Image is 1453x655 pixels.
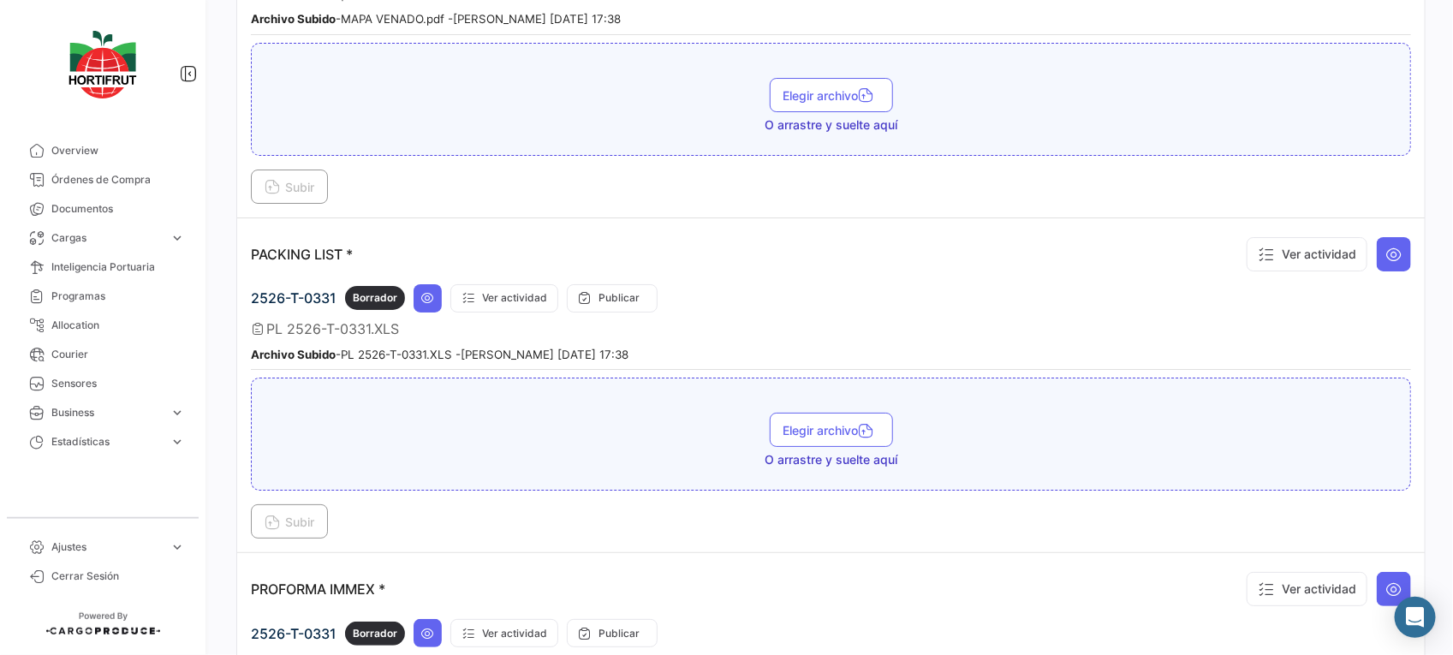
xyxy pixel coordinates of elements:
span: Documentos [51,201,185,217]
span: Inteligencia Portuaria [51,259,185,275]
span: Business [51,405,163,420]
span: Elegir archivo [783,423,879,438]
button: Elegir archivo [770,78,893,112]
span: Programas [51,289,185,304]
span: Courier [51,347,185,362]
a: Overview [14,136,192,165]
span: O arrastre y suelte aquí [765,451,897,468]
a: Sensores [14,369,192,398]
small: - PL 2526-T-0331.XLS - [PERSON_NAME] [DATE] 17:38 [251,348,628,361]
p: PROFORMA IMMEX * [251,581,385,598]
span: expand_more [170,539,185,555]
button: Ver actividad [450,284,558,313]
a: Programas [14,282,192,311]
button: Ver actividad [1247,572,1367,606]
span: Cargas [51,230,163,246]
span: PL 2526-T-0331.XLS [266,320,399,337]
span: Ajustes [51,539,163,555]
button: Ver actividad [450,619,558,647]
b: Archivo Subido [251,348,336,361]
button: Publicar [567,619,658,647]
span: expand_more [170,434,185,450]
span: Cerrar Sesión [51,569,185,584]
span: Borrador [353,626,397,641]
span: O arrastre y suelte aquí [765,116,897,134]
span: 2526-T-0331 [251,289,336,307]
span: Subir [265,515,314,529]
div: Abrir Intercom Messenger [1395,597,1436,638]
span: expand_more [170,230,185,246]
a: Inteligencia Portuaria [14,253,192,282]
button: Elegir archivo [770,413,893,447]
span: Sensores [51,376,185,391]
span: Allocation [51,318,185,333]
b: Archivo Subido [251,12,336,26]
span: expand_more [170,405,185,420]
a: Courier [14,340,192,369]
a: Órdenes de Compra [14,165,192,194]
a: Documentos [14,194,192,223]
button: Publicar [567,284,658,313]
button: Ver actividad [1247,237,1367,271]
span: Subir [265,180,314,194]
span: Overview [51,143,185,158]
img: logo-hortifrut.svg [60,21,146,109]
span: Órdenes de Compra [51,172,185,188]
p: PACKING LIST * [251,246,353,263]
a: Allocation [14,311,192,340]
button: Subir [251,170,328,204]
span: Borrador [353,290,397,306]
span: Elegir archivo [783,88,879,103]
button: Subir [251,504,328,539]
span: Estadísticas [51,434,163,450]
small: - MAPA VENADO.pdf - [PERSON_NAME] [DATE] 17:38 [251,12,621,26]
span: 2526-T-0331 [251,625,336,642]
